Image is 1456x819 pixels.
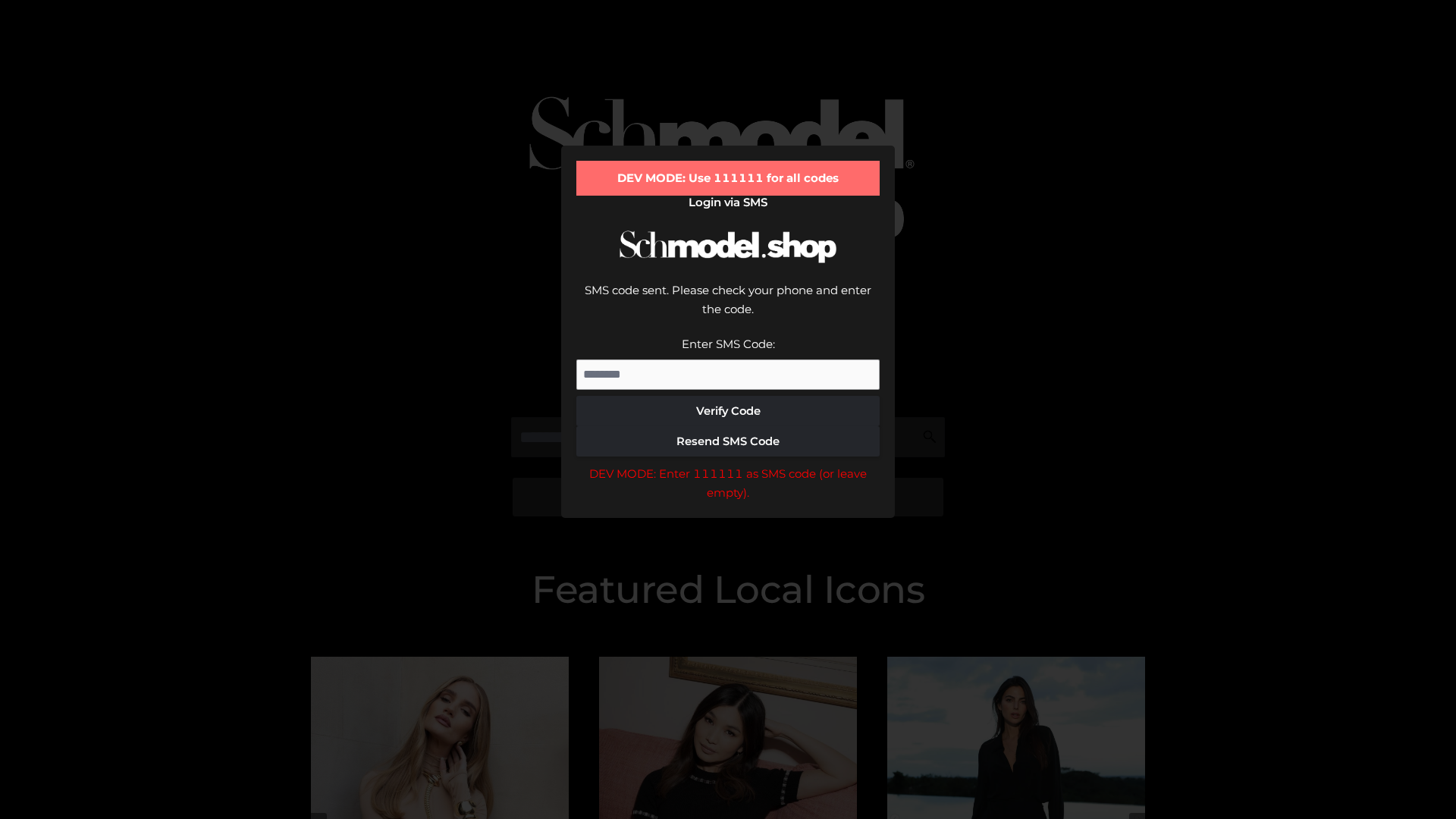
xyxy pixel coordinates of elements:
[614,217,842,277] img: Schmodel Logo
[576,196,880,209] h2: Login via SMS
[576,281,880,334] div: SMS code sent. Please check your phone and enter the code.
[576,426,880,457] button: Resend SMS Code
[576,396,880,426] button: Verify Code
[576,161,880,196] div: DEV MODE: Use 111111 for all codes
[576,464,880,503] div: DEV MODE: Enter 111111 as SMS code (or leave empty).
[682,337,775,351] label: Enter SMS Code:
